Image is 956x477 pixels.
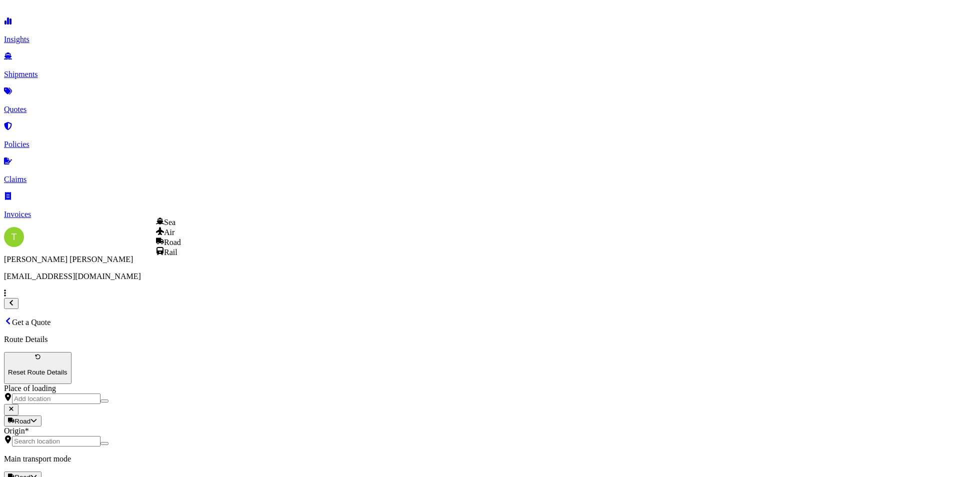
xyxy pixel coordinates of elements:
button: Show suggestions [100,442,108,445]
a: Policies [4,123,952,149]
p: Invoices [4,210,952,219]
input: Place of loading [12,393,100,404]
div: Place of loading [4,384,952,393]
p: Insights [4,35,952,44]
input: Origin [12,436,100,446]
span: Air [164,228,174,236]
p: Policies [4,140,952,149]
span: Road [14,417,30,425]
p: Shipments [4,70,952,79]
button: Select transport [4,415,41,426]
button: Reset Route Details [4,352,71,384]
span: Sea [164,218,175,226]
p: Get a Quote [4,317,952,327]
p: Route Details [4,335,952,344]
a: Invoices [4,193,952,219]
p: Quotes [4,105,952,114]
button: Show suggestions [100,399,108,402]
p: Reset Route Details [8,368,67,376]
span: Rail [164,248,177,256]
p: Main transport mode [4,454,952,463]
div: Origin [4,426,952,435]
span: Road [164,238,181,246]
p: Claims [4,175,952,184]
a: Claims [4,158,952,184]
p: [PERSON_NAME] [PERSON_NAME] [4,255,952,264]
a: Shipments [4,53,952,79]
a: Quotes [4,88,952,114]
span: T [11,232,17,242]
a: Insights [4,18,952,44]
div: Select transport [156,217,181,257]
p: [EMAIL_ADDRESS][DOMAIN_NAME] [4,272,952,281]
